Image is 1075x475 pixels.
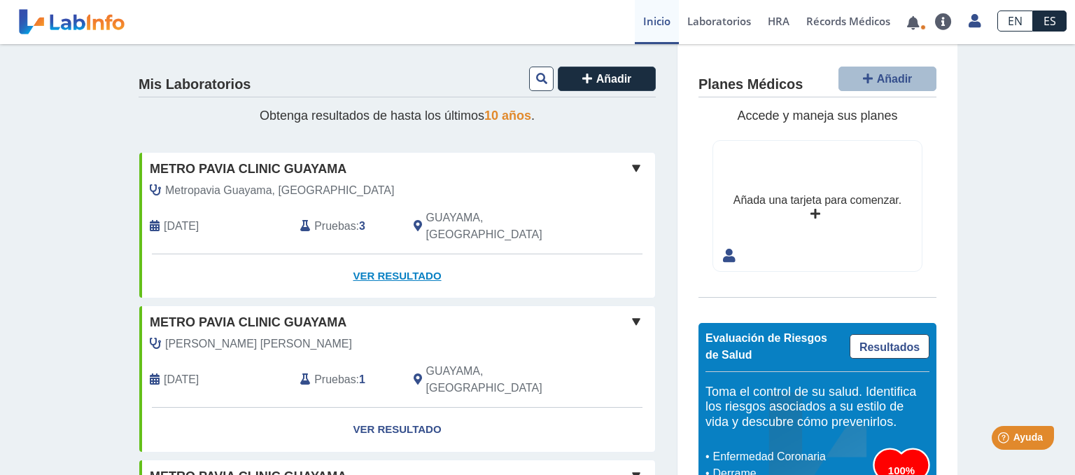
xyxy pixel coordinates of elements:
span: 2025-08-12 [164,218,199,235]
span: Evaluación de Riesgos de Salud [705,332,827,361]
span: Añadir [596,73,632,85]
span: Accede y maneja sus planes [737,109,897,123]
span: Metropavia Guayama, Laboratori [165,182,394,199]
span: GUAYAMA, PR [426,363,581,397]
span: GUAYAMA, PR [426,209,581,243]
button: Añadir [558,67,656,91]
h4: Planes Médicos [698,76,803,93]
b: 1 [359,373,365,385]
span: Ramos Cedeno, Daphne [165,336,352,352]
span: 10 años [484,109,531,123]
a: ES [1033,11,1067,32]
h4: Mis Laboratorios [139,76,251,93]
span: Obtenga resultados de hasta los últimos . [260,109,535,123]
a: EN [997,11,1033,32]
h5: Toma el control de su salud. Identifica los riesgos asociados a su estilo de vida y descubre cómo... [705,385,929,430]
span: Añadir [877,73,913,85]
li: Enfermedad Coronaria [709,448,873,465]
span: Pruebas [314,218,356,235]
iframe: Help widget launcher [950,420,1060,460]
div: : [290,363,402,397]
a: Ver Resultado [139,408,655,452]
span: Metro Pavia Clinic Guayama [150,313,346,332]
div: Añada una tarjeta para comenzar. [733,192,901,209]
button: Añadir [838,67,936,91]
a: Resultados [850,334,929,359]
span: HRA [768,14,789,28]
span: Pruebas [314,371,356,388]
b: 3 [359,220,365,232]
span: 2025-05-20 [164,371,199,388]
span: Metro Pavia Clinic Guayama [150,160,346,179]
div: : [290,209,402,243]
a: Ver Resultado [139,254,655,298]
